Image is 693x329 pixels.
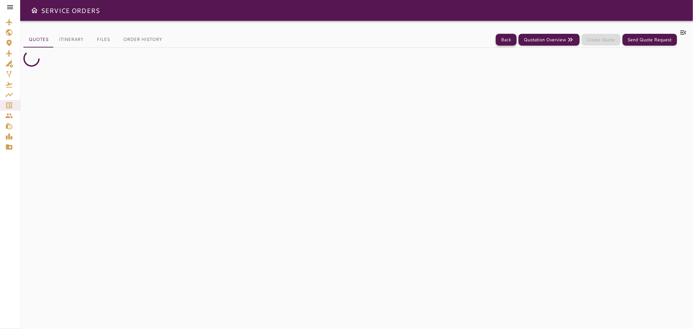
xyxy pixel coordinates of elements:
button: Files [89,32,118,47]
div: basic tabs example [23,32,167,47]
button: Open drawer [28,4,41,17]
button: Quotes [23,32,54,47]
button: Order History [118,32,167,47]
h6: SERVICE ORDERS [41,5,100,16]
button: Back [496,34,517,46]
button: Itinerary [54,32,89,47]
button: Send Quote Request [622,34,677,46]
button: Quotation Overview [519,34,580,46]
